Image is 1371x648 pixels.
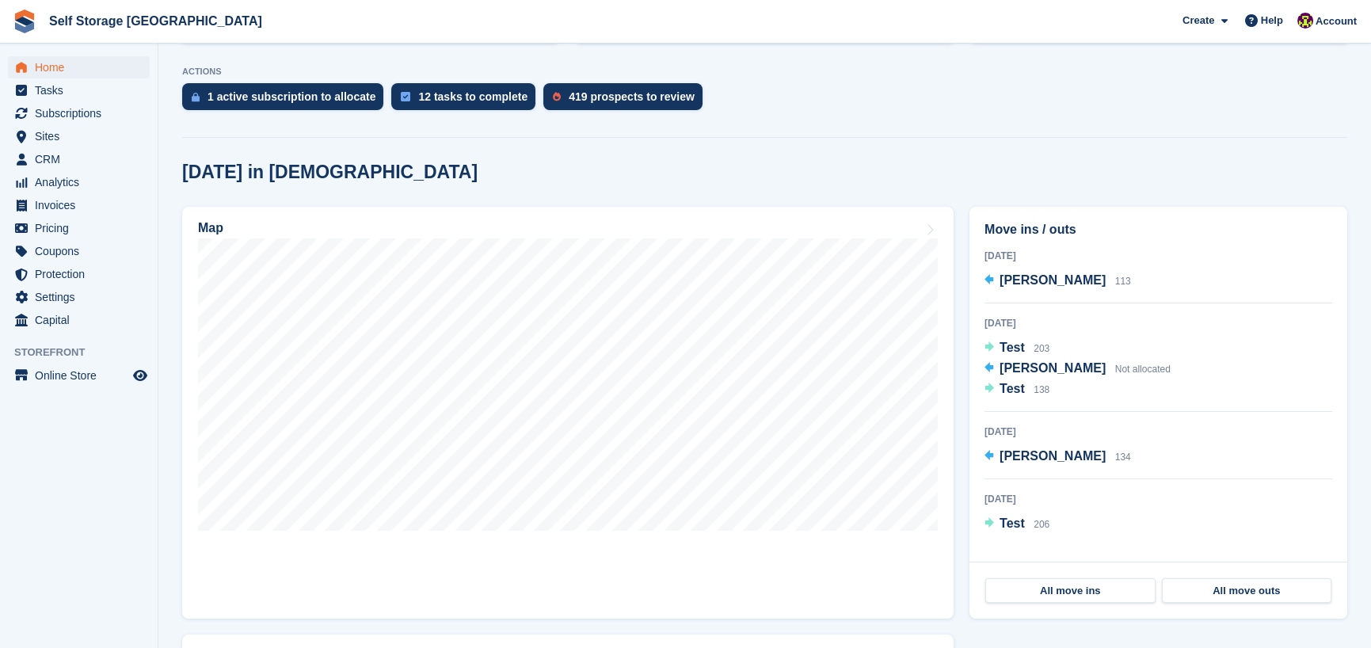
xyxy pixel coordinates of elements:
[1034,343,1049,354] span: 203
[182,83,391,118] a: 1 active subscription to allocate
[1034,384,1049,395] span: 138
[1261,13,1283,29] span: Help
[1115,276,1131,287] span: 113
[984,492,1332,506] div: [DATE]
[391,83,543,118] a: 12 tasks to complete
[43,8,268,34] a: Self Storage [GEOGRAPHIC_DATA]
[8,286,150,308] a: menu
[192,92,200,102] img: active_subscription_to_allocate_icon-d502201f5373d7db506a760aba3b589e785aa758c864c3986d89f69b8ff3...
[984,338,1049,359] a: Test 203
[182,162,478,183] h2: [DATE] in [DEMOGRAPHIC_DATA]
[984,249,1332,263] div: [DATE]
[1162,578,1332,604] a: All move outs
[8,194,150,216] a: menu
[543,83,710,118] a: 419 prospects to review
[553,92,561,101] img: prospect-51fa495bee0391a8d652442698ab0144808aea92771e9ea1ae160a38d050c398.svg
[569,90,695,103] div: 419 prospects to review
[1000,341,1025,354] span: Test
[131,366,150,385] a: Preview store
[984,316,1332,330] div: [DATE]
[8,263,150,285] a: menu
[418,90,527,103] div: 12 tasks to complete
[198,221,223,235] h2: Map
[182,207,954,619] a: Map
[1115,452,1131,463] span: 134
[35,171,130,193] span: Analytics
[1000,273,1106,287] span: [PERSON_NAME]
[1000,361,1106,375] span: [PERSON_NAME]
[35,240,130,262] span: Coupons
[35,148,130,170] span: CRM
[8,171,150,193] a: menu
[1182,13,1214,29] span: Create
[8,125,150,147] a: menu
[1000,449,1106,463] span: [PERSON_NAME]
[8,79,150,101] a: menu
[985,578,1156,604] a: All move ins
[35,286,130,308] span: Settings
[208,90,375,103] div: 1 active subscription to allocate
[1034,519,1049,530] span: 206
[14,345,158,360] span: Storefront
[35,364,130,387] span: Online Store
[35,194,130,216] span: Invoices
[1000,382,1025,395] span: Test
[984,379,1049,400] a: Test 138
[35,56,130,78] span: Home
[8,240,150,262] a: menu
[984,359,1171,379] a: [PERSON_NAME] Not allocated
[35,125,130,147] span: Sites
[1115,364,1171,375] span: Not allocated
[35,309,130,331] span: Capital
[1000,516,1025,530] span: Test
[1297,13,1313,29] img: Nicholas Williams
[401,92,410,101] img: task-75834270c22a3079a89374b754ae025e5fb1db73e45f91037f5363f120a921f8.svg
[182,67,1347,77] p: ACTIONS
[984,514,1049,535] a: Test 206
[8,148,150,170] a: menu
[8,102,150,124] a: menu
[35,102,130,124] span: Subscriptions
[984,271,1131,292] a: [PERSON_NAME] 113
[984,220,1332,239] h2: Move ins / outs
[8,364,150,387] a: menu
[1316,13,1357,29] span: Account
[984,425,1332,439] div: [DATE]
[35,79,130,101] span: Tasks
[8,56,150,78] a: menu
[8,309,150,331] a: menu
[984,447,1131,467] a: [PERSON_NAME] 134
[8,217,150,239] a: menu
[35,217,130,239] span: Pricing
[35,263,130,285] span: Protection
[13,10,36,33] img: stora-icon-8386f47178a22dfd0bd8f6a31ec36ba5ce8667c1dd55bd0f319d3a0aa187defe.svg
